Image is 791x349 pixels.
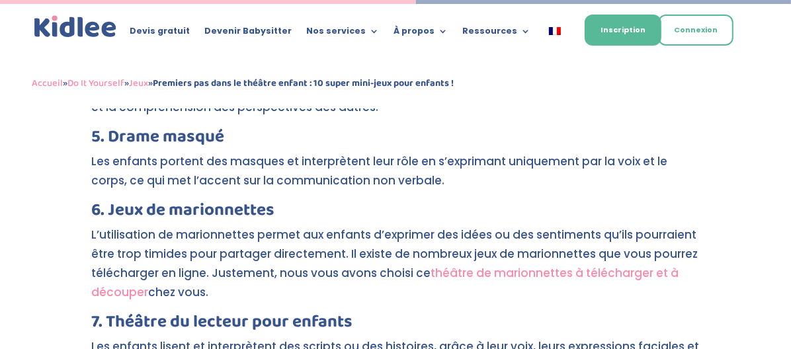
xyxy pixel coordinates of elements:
img: Français [549,27,561,35]
a: À propos [394,26,448,41]
a: Inscription [585,15,661,46]
span: » » » [32,75,454,91]
a: Ressources [462,26,530,41]
h3: 7. Théâtre du lecteur pour enfants [91,313,700,337]
strong: Premiers pas dans le théâtre enfant : 10 super mini-jeux pour enfants ! [153,75,454,91]
a: Devenir Babysitter [204,26,292,41]
h3: 5. Drame masqué [91,128,700,152]
img: logo_kidlee_bleu [32,13,119,40]
a: Connexion [658,15,733,46]
h3: 6. Jeux de marionnettes [91,202,700,225]
a: Kidlee Logo [32,13,119,40]
a: Accueil [32,75,63,91]
p: L’utilisation de marionnettes permet aux enfants d’exprimer des idées ou des sentiments qu’ils po... [91,225,700,313]
a: théâtre de marionnettes à télécharger et à découper [91,265,679,300]
p: Les enfants portent des masques et interprètent leur rôle en s’exprimant uniquement par la voix e... [91,152,700,202]
a: Do It Yourself [67,75,124,91]
a: Nos services [306,26,379,41]
a: Devis gratuit [130,26,190,41]
a: Jeux [129,75,148,91]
